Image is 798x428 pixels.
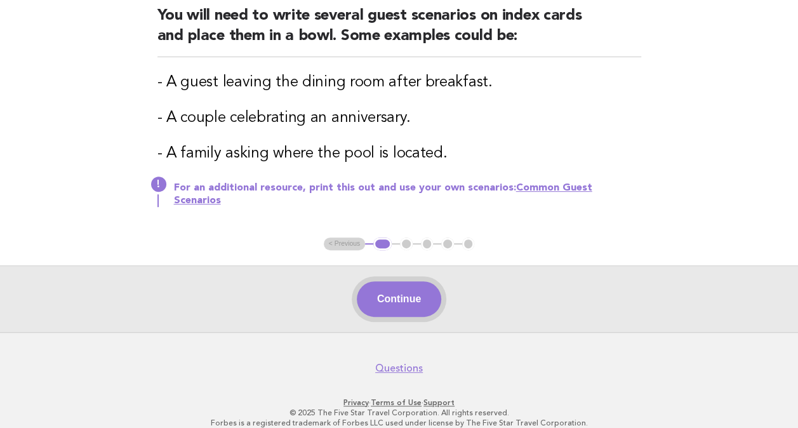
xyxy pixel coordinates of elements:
p: © 2025 The Five Star Travel Corporation. All rights reserved. [18,408,780,418]
button: Continue [357,281,441,317]
a: Privacy [343,398,369,407]
h3: - A guest leaving the dining room after breakfast. [157,72,641,93]
a: Questions [375,362,423,375]
h3: - A family asking where the pool is located. [157,144,641,164]
p: Forbes is a registered trademark of Forbes LLC used under license by The Five Star Travel Corpora... [18,418,780,428]
button: 1 [373,237,392,250]
a: Support [423,398,455,407]
p: For an additional resource, print this out and use your own scenarios: [174,182,641,207]
h3: - A couple celebrating an anniversary. [157,108,641,128]
a: Terms of Use [371,398,422,407]
h2: You will need to write several guest scenarios on index cards and place them in a bowl. Some exam... [157,6,641,57]
p: · · [18,398,780,408]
